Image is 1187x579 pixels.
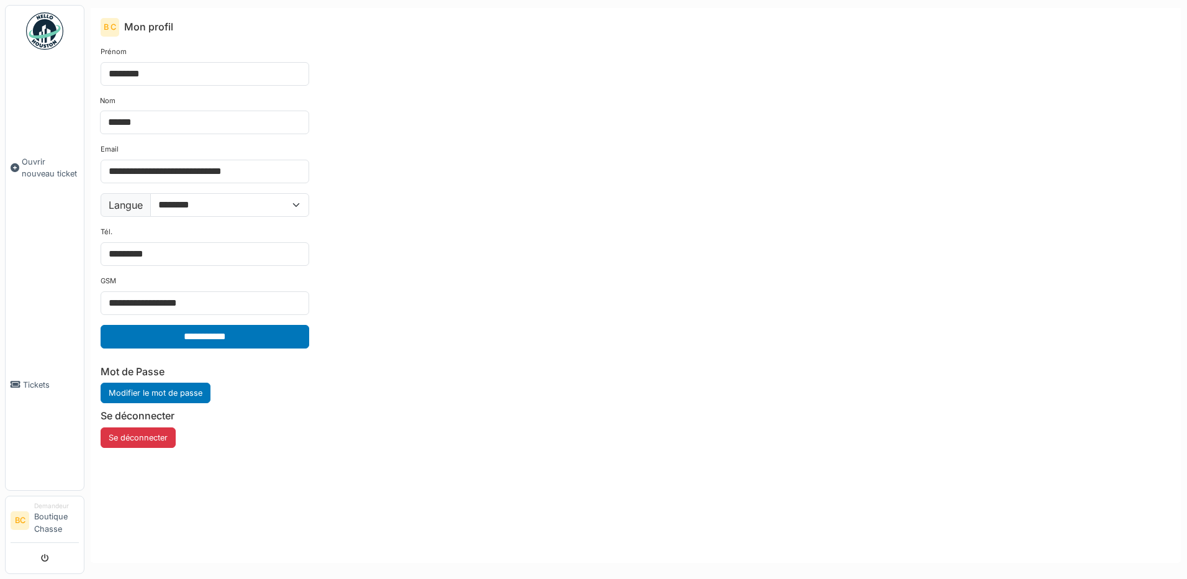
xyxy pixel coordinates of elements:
[6,57,84,280] a: Ouvrir nouveau ticket
[101,427,176,448] button: Se déconnecter
[11,511,29,530] li: BC
[22,156,79,180] span: Ouvrir nouveau ticket
[26,12,63,50] img: Badge_color-CXgf-gQk.svg
[101,366,309,378] h6: Mot de Passe
[101,227,112,237] label: Tél.
[11,501,79,543] a: BC DemandeurBoutique Chasse
[23,379,79,391] span: Tickets
[101,144,119,155] label: Email
[101,410,309,422] h6: Se déconnecter
[34,501,79,540] li: Boutique Chasse
[101,193,151,217] label: Langue
[101,276,116,286] label: GSM
[6,280,84,490] a: Tickets
[101,47,127,57] label: Prénom
[100,96,115,106] label: Nom
[34,501,79,511] div: Demandeur
[101,383,210,403] a: Modifier le mot de passe
[124,21,173,33] h6: Mon profil
[101,18,119,37] div: B C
